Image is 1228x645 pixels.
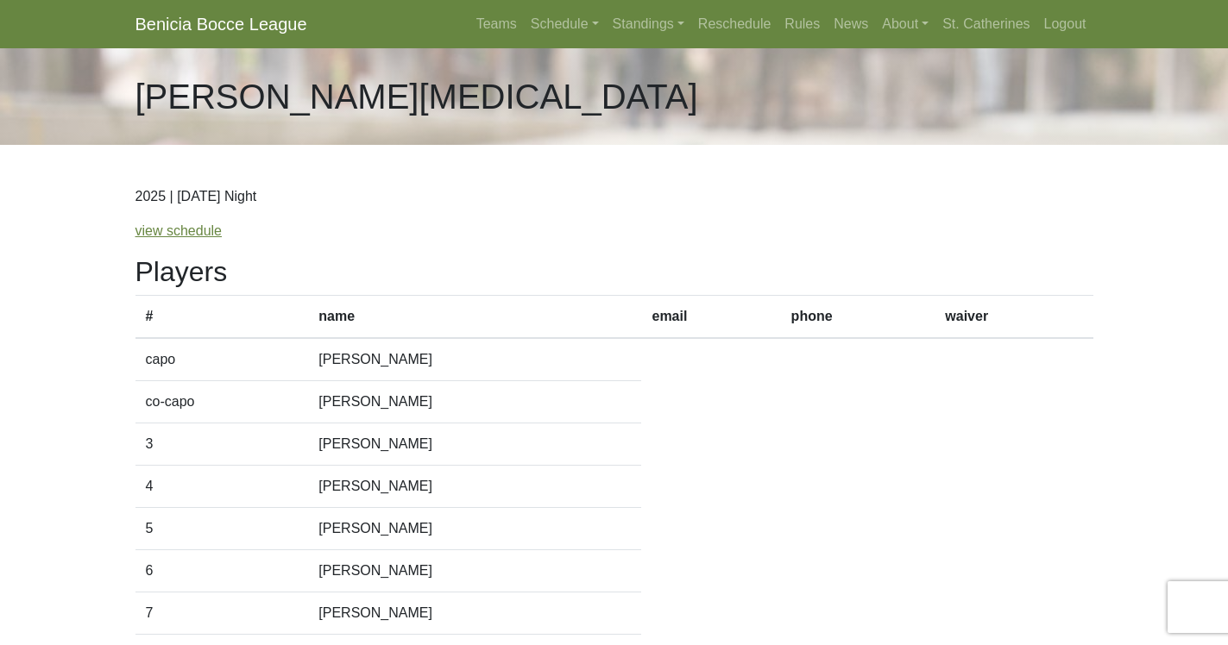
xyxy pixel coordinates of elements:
a: Teams [469,7,524,41]
a: Logout [1037,7,1093,41]
td: 3 [135,423,309,466]
a: view schedule [135,223,223,238]
th: phone [781,296,935,339]
th: waiver [935,296,1093,339]
a: Rules [778,7,827,41]
td: [PERSON_NAME] [308,381,641,423]
td: [PERSON_NAME] [308,423,641,466]
th: # [135,296,309,339]
td: [PERSON_NAME] [308,466,641,508]
a: Standings [606,7,691,41]
h1: [PERSON_NAME][MEDICAL_DATA] [135,76,698,117]
a: About [875,7,935,41]
th: email [641,296,780,339]
td: 5 [135,508,309,550]
a: News [827,7,875,41]
td: capo [135,338,309,381]
td: 6 [135,550,309,592]
a: St. Catherines [935,7,1036,41]
td: [PERSON_NAME] [308,508,641,550]
td: [PERSON_NAME] [308,592,641,635]
td: [PERSON_NAME] [308,550,641,592]
td: [PERSON_NAME] [308,338,641,381]
p: 2025 | [DATE] Night [135,186,1093,207]
td: 4 [135,466,309,508]
td: 7 [135,592,309,635]
td: co-capo [135,381,309,423]
th: name [308,296,641,339]
a: Schedule [524,7,606,41]
a: Reschedule [691,7,778,41]
h2: Players [135,255,1093,288]
a: Benicia Bocce League [135,7,307,41]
